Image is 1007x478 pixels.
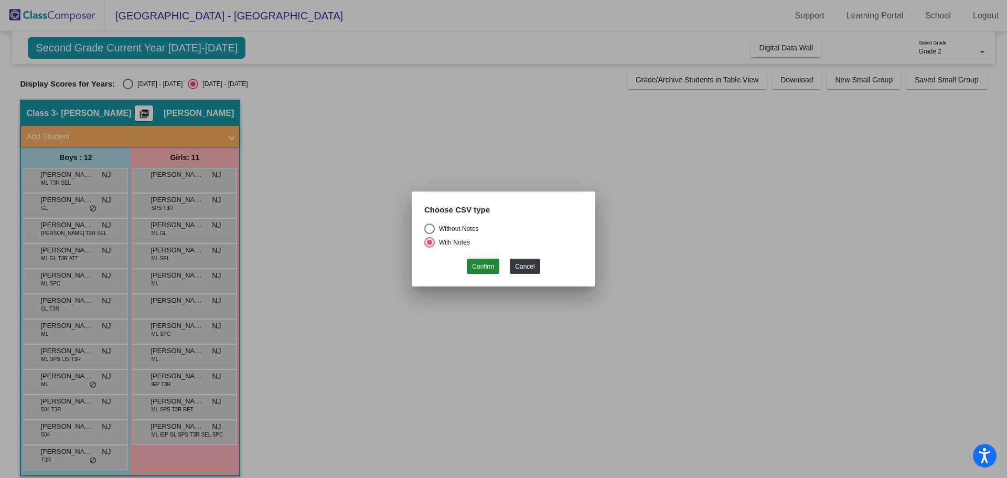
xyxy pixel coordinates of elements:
[435,224,478,233] div: Without Notes
[467,259,499,274] button: Confirm
[510,259,540,274] button: Cancel
[424,204,490,216] label: Choose CSV type
[424,224,583,251] mat-radio-group: Select an option
[435,238,470,247] div: With Notes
